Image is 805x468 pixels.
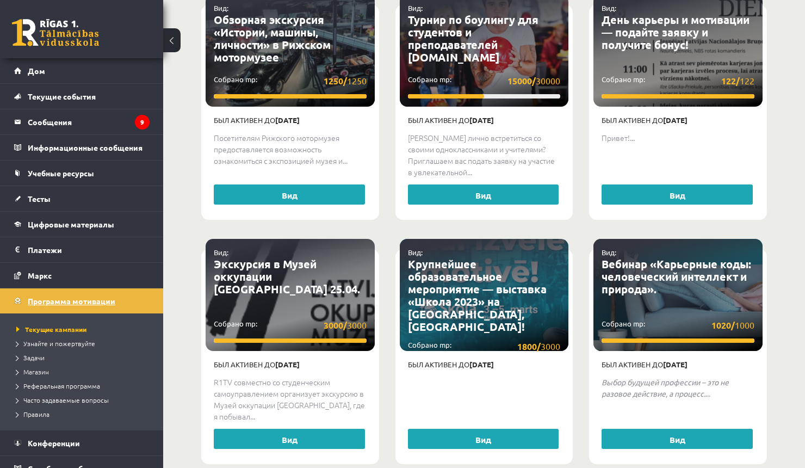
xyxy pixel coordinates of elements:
[602,257,752,296] a: Вебинар «Карьерные коды: человеческий интеллект и природа».
[670,434,685,445] font: Вид
[16,338,152,348] a: Узнайте и пожертвуйте
[140,118,144,126] font: 9
[23,339,95,348] font: Узнайте и пожертвуйте
[14,288,150,313] a: Программа мотивации
[408,248,423,257] a: Вид:
[28,66,45,76] font: Дом
[602,248,616,257] a: Вид:
[214,132,348,166] font: Посетителям Рижского мотормузея предоставляется возможность ознакомиться с экспозицией музея и...
[12,19,99,46] a: Рижская 1-я средняя школа заочного обучения
[28,194,51,204] font: Тесты
[602,377,729,398] font: Выбор будущей профессии – это не разовое действие, а процесс.
[23,381,100,390] font: Реферальная программа
[602,184,753,205] a: Вид
[740,75,754,86] font: 122
[602,319,645,328] font: Собрано mp:
[602,132,635,143] font: Привет!...
[408,3,423,13] a: Вид:
[408,115,469,125] font: Был активен до
[324,75,347,87] font: 1250/
[14,109,150,134] a: Сообщения9
[214,319,257,328] font: Собрано mp:
[735,319,754,330] font: 1000
[602,75,645,84] font: Собрано mp:
[23,353,45,362] font: Задачи
[347,75,367,86] font: 1250
[475,434,491,445] font: Вид
[408,340,451,349] font: Собрано mp:
[507,75,536,87] font: 15000/
[275,115,300,125] font: [DATE]
[408,184,559,205] a: Вид
[14,84,150,109] a: Текущие события
[602,13,750,52] a: День карьеры и мотивации — подайте заявку и получите бонус!
[408,257,547,334] font: Крупнейшее образовательное мероприятие — выставка «Школа 2023» на [GEOGRAPHIC_DATA], [GEOGRAPHIC_...
[705,388,710,399] font: ...
[23,367,49,376] font: Магазин
[408,132,555,177] font: [PERSON_NAME] лично встретиться со своими одноклассниками и учителями? Приглашаем вас подать заяв...
[28,143,143,152] font: Информационные сообщения
[16,353,152,362] a: Задачи
[28,91,96,101] font: Текущие события
[14,161,150,186] a: Учебные ресурсы
[663,115,688,125] font: [DATE]
[14,135,150,160] a: Информационные сообщения
[28,270,52,280] font: Маркс
[14,237,150,262] a: Платежи
[23,410,49,418] font: Правила
[469,115,494,125] font: [DATE]
[14,430,150,455] a: Конференции
[541,341,560,352] font: 3000
[16,324,152,334] a: Текущие кампании
[214,248,228,257] a: Вид:
[28,245,62,255] font: Платежи
[16,367,152,377] a: Магазин
[14,263,150,288] a: Маркс
[14,186,150,211] a: Тесты
[14,212,150,237] a: Цифровые материалы
[214,257,361,296] a: Экскурсия в Музей оккупации [GEOGRAPHIC_DATA] 25.04.
[536,75,560,86] font: 30000
[25,325,86,334] font: Текущие кампании
[28,438,80,448] font: Конференции
[28,117,72,127] font: Сообщения
[16,381,152,391] a: Реферальная программа
[214,429,365,449] a: Вид
[214,377,365,422] font: R1TV совместно со студенческим самоуправлением организует экскурсию в Музей оккупации [GEOGRAPHIC...
[602,360,663,369] font: Был активен до
[408,13,538,64] a: Турнир по боулингу для студентов и преподавателей [DOMAIN_NAME]
[408,429,559,449] a: Вид
[214,13,331,64] font: Обзорная экскурсия «Истории, машины, личности» в Рижском мотормузее
[475,189,491,200] font: Вид
[16,395,152,405] a: Часто задаваемые вопросы
[28,296,115,306] font: Программа мотивации
[711,319,735,331] font: 1020/
[408,75,451,84] font: Собрано mp:
[408,360,469,369] font: Был активен до
[16,409,152,419] a: Правила
[721,75,740,87] font: 122/
[28,219,114,229] font: Цифровые материалы
[214,3,228,13] a: Вид:
[324,319,347,331] font: 3000/
[347,319,367,330] font: 3000
[214,115,275,125] font: Был активен до
[275,360,300,369] font: [DATE]
[602,3,616,13] a: Вид:
[214,184,365,205] a: Вид
[602,115,663,125] font: Был активен до
[602,429,753,449] a: Вид
[23,396,109,404] font: Часто задаваемые вопросы
[517,341,541,352] font: 1800/
[28,168,94,178] font: Учебные ресурсы
[214,75,257,84] font: Собрано mp:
